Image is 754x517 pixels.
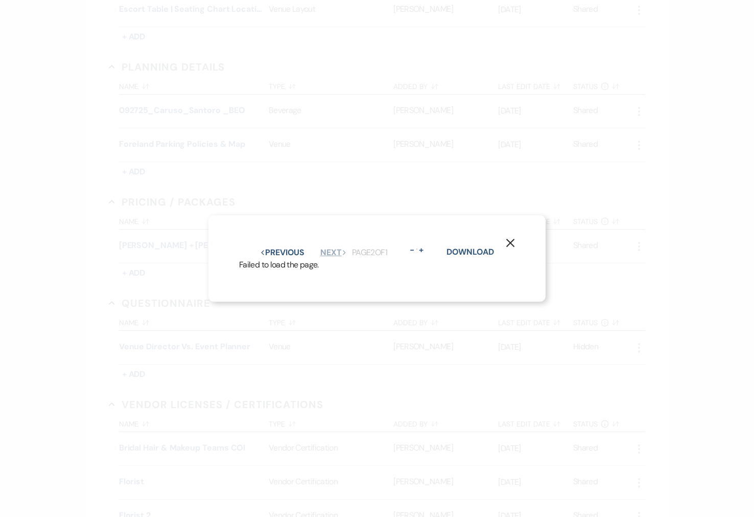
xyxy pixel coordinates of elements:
button: - [408,246,416,254]
div: Failed to load the page. [239,259,515,271]
p: Page 2 of 1 [352,246,387,259]
button: Next [320,249,347,257]
button: + [417,246,426,254]
button: Previous [260,249,304,257]
a: Download [446,246,494,257]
